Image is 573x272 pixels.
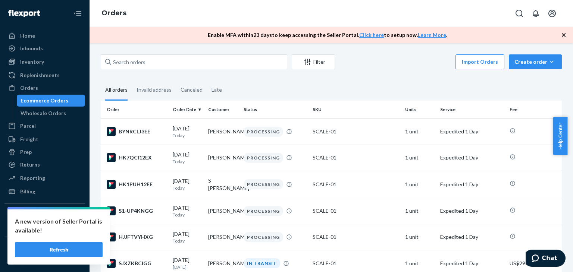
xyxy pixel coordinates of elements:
a: Add Integration [4,225,85,234]
a: Orders [101,9,126,17]
div: SCALE-01 [313,207,399,215]
a: Inbounds [4,42,85,54]
div: IN TRANSIT [244,258,280,268]
div: Late [212,80,222,99]
a: Wholesale Orders [17,107,85,119]
p: A new version of Seller Portal is available! [15,217,103,235]
div: Parcel [20,122,36,130]
td: 1 unit [402,145,438,171]
td: 1 unit [402,198,438,224]
p: Expedited 1 Day [440,233,503,241]
a: Inventory [4,56,85,68]
p: Today [173,185,202,191]
div: SCALE-01 [313,128,399,135]
div: Freight [20,136,38,143]
p: Expedited 1 Day [440,260,503,267]
th: Fee [507,101,562,118]
a: Replenishments [4,69,85,81]
td: 1 unit [402,118,438,145]
div: [DATE] [173,151,202,165]
p: [DATE] [173,264,202,270]
div: Billing [20,188,35,195]
p: Enable MFA within 23 days to keep accessing the Seller Portal. to setup now. . [208,31,447,39]
div: Create order [514,58,556,66]
th: Order Date [170,101,205,118]
img: Flexport logo [8,10,40,17]
div: BYNRCLJ3EE [107,127,167,136]
div: Canceled [181,80,203,99]
a: Billing [4,186,85,197]
p: Expedited 1 Day [440,207,503,215]
div: HK1PUH12EE [107,180,167,189]
p: Expedited 1 Day [440,181,503,188]
a: Returns [4,159,85,171]
button: Help Center [553,117,567,155]
div: Wholesale Orders [21,110,66,117]
a: Parcel [4,120,85,132]
button: Close Navigation [70,6,85,21]
div: [DATE] [173,204,202,218]
div: Returns [20,161,40,168]
button: Create order [509,54,562,69]
div: PROCESSING [244,127,283,137]
th: Units [402,101,438,118]
div: Orders [20,84,38,92]
div: Inventory [20,58,44,66]
th: Service [437,101,506,118]
div: S1-UP4KNGG [107,206,167,215]
div: HJJFTVYHXG [107,233,167,241]
a: Learn More [418,32,446,38]
div: SCALE-01 [313,233,399,241]
div: [DATE] [173,177,202,191]
p: Expedited 1 Day [440,128,503,135]
div: Inbounds [20,45,43,52]
div: Home [20,32,35,39]
div: Invalid address [137,80,172,99]
p: Expedited 1 Day [440,154,503,161]
div: Filter [292,58,335,66]
a: Home [4,30,85,42]
button: Filter [292,54,335,69]
p: Today [173,212,202,218]
div: HK7QCI12EX [107,153,167,162]
p: Today [173,132,202,139]
td: [PERSON_NAME] [205,145,241,171]
div: SCALE-01 [313,260,399,267]
div: PROCESSING [244,179,283,189]
td: [PERSON_NAME] [205,198,241,224]
input: Search orders [101,54,287,69]
button: Open account menu [545,6,560,21]
th: Order [101,101,170,118]
div: [DATE] [173,230,202,244]
a: Freight [4,133,85,145]
div: [DATE] [173,125,202,139]
a: Orders [4,82,85,94]
p: Today [173,158,202,165]
button: Integrations [4,210,85,222]
a: Ecommerce Orders [17,95,85,107]
ol: breadcrumbs [95,3,132,24]
button: Fast Tags [4,243,85,255]
th: Status [241,101,310,118]
button: Open Search Box [512,6,527,21]
div: Ecommerce Orders [21,97,68,104]
p: Today [173,238,202,244]
div: Prep [20,148,32,156]
th: SKU [310,101,402,118]
div: PROCESSING [244,153,283,163]
a: Click here [359,32,384,38]
a: Prep [4,146,85,158]
button: Refresh [15,242,103,257]
div: SCALE-01 [313,181,399,188]
div: PROCESSING [244,232,283,242]
button: Import Orders [455,54,504,69]
td: [PERSON_NAME] [205,224,241,250]
div: Reporting [20,174,45,182]
a: Reporting [4,172,85,184]
div: SJXZKBCIGG [107,259,167,268]
td: 1 unit [402,171,438,198]
a: Add Fast Tag [4,258,85,267]
div: SCALE-01 [313,154,399,161]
